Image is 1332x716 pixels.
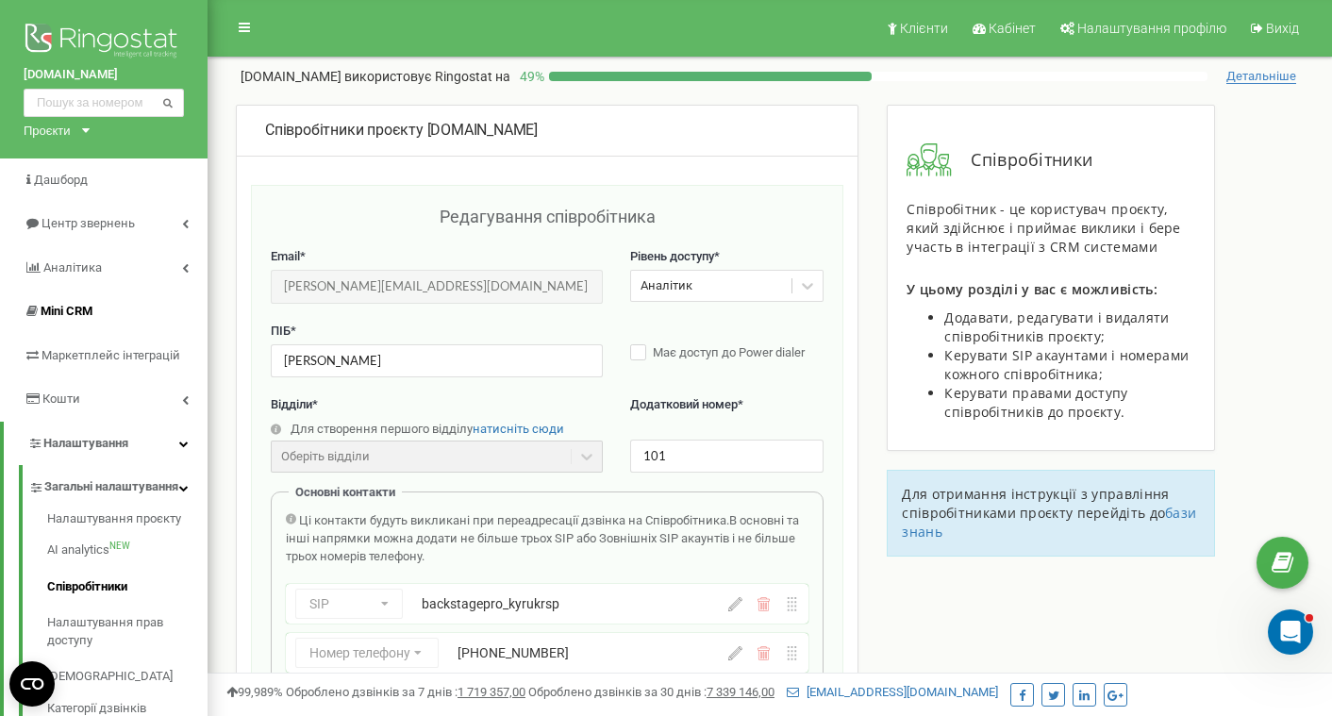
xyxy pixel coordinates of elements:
span: використовує Ringostat на [344,69,510,84]
a: Співробітники [47,569,208,606]
span: Дашборд [34,173,88,187]
a: Налаштування прав доступу [47,605,208,658]
span: Ці контакти будуть викликані при переадресації дзвінка на Співробітника. [299,513,729,527]
span: Керувати правами доступу співробітників до проєкту. [944,384,1127,421]
a: AI analyticsNEW [47,532,208,569]
span: Вихід [1266,21,1299,36]
button: Open CMP widget [9,661,55,707]
span: Відділи [271,397,312,411]
span: Кошти [42,391,80,406]
span: Редагування співробітника [440,207,656,226]
input: Введіть Email [271,270,603,303]
p: 49 % [510,67,549,86]
span: Оброблено дзвінків за 7 днів : [286,685,525,699]
span: Має доступ до Power dialer [653,345,805,359]
div: SIPbackstagepro_kyrukrsp [286,584,808,624]
span: Детальніше [1226,69,1296,84]
span: Для створення першого відділу [291,422,473,436]
span: Mini CRM [41,304,92,318]
span: Маркетплейс інтеграцій [42,348,180,362]
div: Проєкти [24,122,71,140]
input: Вкажіть додатковий номер [630,440,824,473]
a: [EMAIL_ADDRESS][DOMAIN_NAME] [787,685,998,699]
span: Аналiтика [43,260,102,275]
span: Центр звернень [42,216,135,230]
p: [DOMAIN_NAME] [241,67,510,86]
span: Загальні налаштування [44,478,178,496]
a: Налаштування проєкту [47,510,208,533]
a: бази знань [902,504,1196,541]
span: У цьому розділі у вас є можливість: [907,280,1157,298]
a: [DOMAIN_NAME] [24,66,184,84]
div: [DOMAIN_NAME] [265,120,829,142]
span: Налаштування профілю [1077,21,1226,36]
span: Налаштування [43,436,128,450]
div: Аналітик [641,277,692,295]
span: В основні та інші напрямки можна додати не більше трьох SIP або Зовнішніх SIP акаунтів і не більш... [286,513,799,562]
div: [PHONE_NUMBER] [458,643,715,662]
span: Керувати SIP акаунтами і номерами кожного співробітника; [944,346,1189,383]
a: Загальні налаштування [28,465,208,504]
span: Кабінет [989,21,1036,36]
span: Додавати, редагувати і видаляти співробітників проєкту; [944,308,1169,345]
span: Додатковий номер [630,397,738,411]
span: Співробітники [952,148,1092,173]
span: Співробітники проєкту [265,121,424,139]
span: Клієнти [900,21,948,36]
u: 7 339 146,00 [707,685,774,699]
span: Email [271,249,300,263]
iframe: Intercom live chat [1268,609,1313,655]
img: Ringostat logo [24,19,184,66]
input: Пошук за номером [24,89,184,117]
div: backstagepro_kyrukrsp [422,594,679,613]
span: 99,989% [226,685,283,699]
u: 1 719 357,00 [458,685,525,699]
input: Введіть ПІБ [271,344,603,377]
span: Рівень доступу [630,249,714,263]
span: Для отримання інструкції з управління співробітниками проєкту перейдіть до [902,485,1169,522]
div: Номер телефону[PHONE_NUMBER] [286,633,808,673]
span: Оброблено дзвінків за 30 днів : [528,685,774,699]
a: [DEMOGRAPHIC_DATA] [47,658,208,695]
span: Співробітник - це користувач проєкту, який здійснює і приймає виклики і бере участь в інтеграції ... [907,200,1180,256]
span: ПІБ [271,324,291,338]
a: Налаштування [4,422,208,466]
span: Основні контакти [295,485,395,499]
a: натисніть сюди [473,422,564,436]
